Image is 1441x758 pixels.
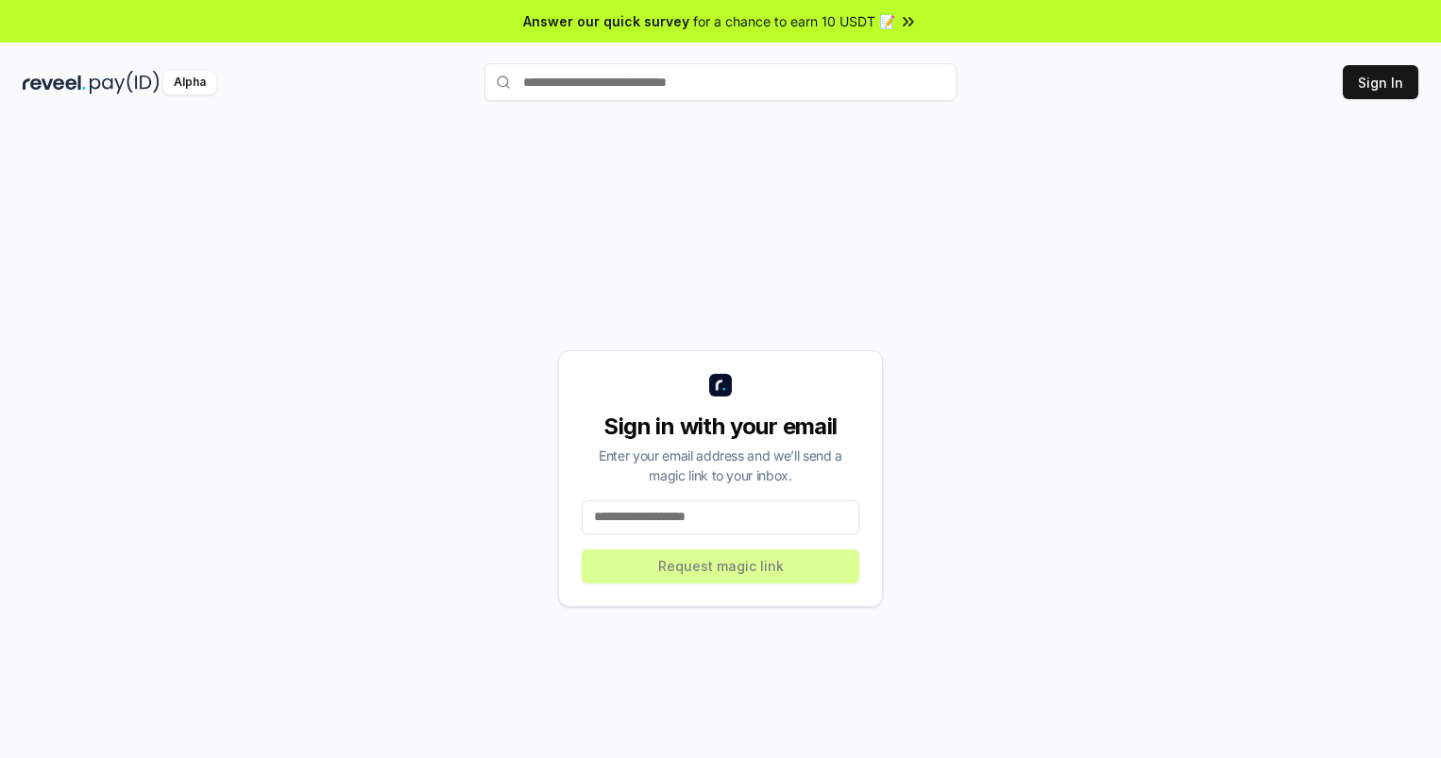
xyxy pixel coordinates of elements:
div: Alpha [163,71,216,94]
img: logo_small [709,374,732,396]
span: Answer our quick survey [523,11,689,31]
img: pay_id [90,71,160,94]
div: Sign in with your email [582,412,859,442]
div: Enter your email address and we’ll send a magic link to your inbox. [582,446,859,485]
img: reveel_dark [23,71,86,94]
span: for a chance to earn 10 USDT 📝 [693,11,895,31]
button: Sign In [1343,65,1418,99]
